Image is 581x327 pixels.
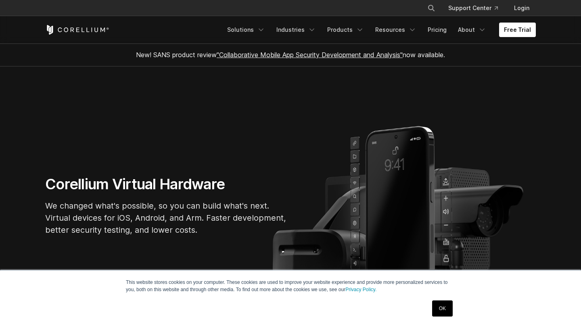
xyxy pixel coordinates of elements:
a: Products [322,23,369,37]
a: Pricing [423,23,451,37]
span: New! SANS product review now available. [136,51,445,59]
p: This website stores cookies on your computer. These cookies are used to improve your website expe... [126,279,455,293]
div: Navigation Menu [222,23,536,37]
a: Support Center [442,1,504,15]
a: Privacy Policy. [345,287,376,292]
div: Navigation Menu [418,1,536,15]
p: We changed what's possible, so you can build what's next. Virtual devices for iOS, Android, and A... [45,200,287,236]
a: Free Trial [499,23,536,37]
a: Login [508,1,536,15]
button: Search [424,1,439,15]
h1: Corellium Virtual Hardware [45,175,287,193]
a: Resources [370,23,421,37]
a: Corellium Home [45,25,109,35]
a: Industries [272,23,321,37]
a: Solutions [222,23,270,37]
a: OK [432,300,453,317]
a: About [453,23,491,37]
a: "Collaborative Mobile App Security Development and Analysis" [217,51,403,59]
